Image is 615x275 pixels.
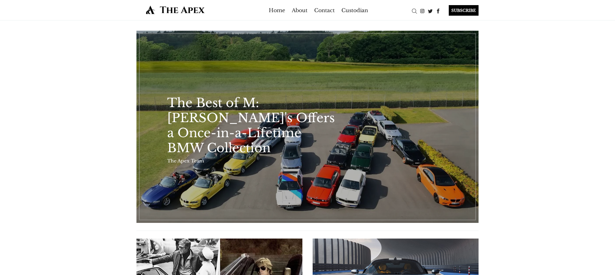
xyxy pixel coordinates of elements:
[314,5,335,15] a: Contact
[426,7,434,14] a: Twitter
[449,5,479,16] div: SUBSCRIBE
[167,158,204,164] a: The Apex Team
[341,5,368,15] a: Custodian
[410,7,418,14] a: Search
[442,5,479,16] a: SUBSCRIBE
[269,5,285,15] a: Home
[418,7,426,14] a: Instagram
[167,95,338,155] a: The Best of M: [PERSON_NAME]'s Offers a Once-in-a-Lifetime BMW Collection
[434,7,442,14] a: Facebook
[292,5,307,15] a: About
[136,5,214,14] img: The Apex by Custodian
[136,31,479,223] a: The Best of M: RM Sotheby's Offers a Once-in-a-Lifetime BMW Collection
